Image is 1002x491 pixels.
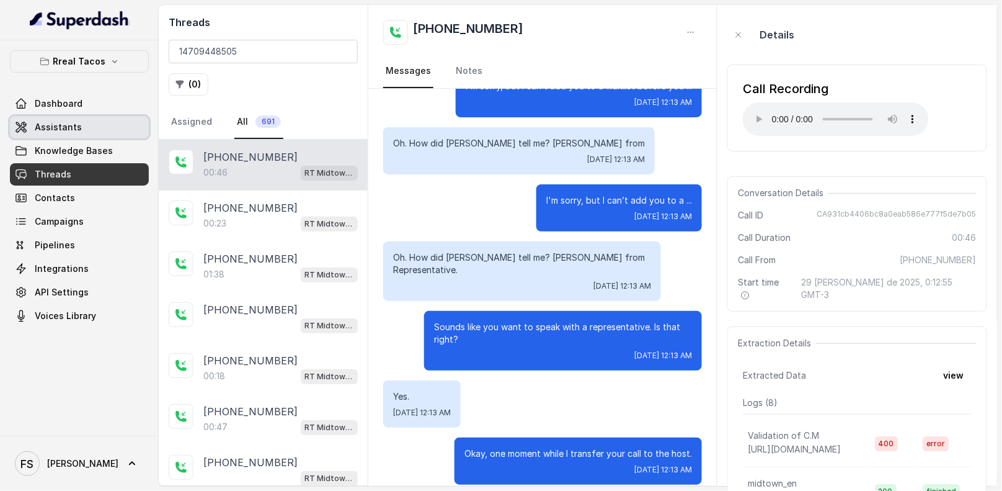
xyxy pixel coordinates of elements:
a: Assigned [169,106,215,139]
span: Call ID [738,209,763,222]
span: [URL][DOMAIN_NAME] [748,444,841,454]
p: [PHONE_NUMBER] [203,150,298,164]
span: [DATE] 12:13 AM [587,155,645,164]
span: 00:46 [952,232,977,244]
p: [PHONE_NUMBER] [203,302,298,317]
span: Knowledge Bases [35,145,113,157]
a: Dashboard [10,92,149,115]
span: Call From [738,254,776,266]
p: RT Midtown / EN [304,472,354,485]
span: 29 [PERSON_NAME] de 2025, 0:12:55 GMT-3 [802,276,977,301]
a: Threads [10,163,149,186]
h2: [PHONE_NUMBER] [413,20,523,45]
span: Pipelines [35,239,75,251]
span: Campaigns [35,215,84,228]
span: [PERSON_NAME] [47,457,118,470]
p: 00:46 [203,166,228,179]
span: Voices Library [35,310,96,322]
span: CA931cb4406bc8a0eab586e777f5de7b05 [817,209,977,222]
a: Campaigns [10,210,149,233]
p: [PHONE_NUMBER] [203,455,298,470]
nav: Tabs [383,55,702,88]
p: 00:23 [203,217,226,230]
p: [PHONE_NUMBER] [203,353,298,368]
button: Rreal Tacos [10,50,149,73]
p: RT Midtown / EN [304,320,354,332]
p: Oh. How did [PERSON_NAME] tell me? [PERSON_NAME] from Representative. [393,251,651,276]
img: light.svg [30,10,130,30]
p: 01:38 [203,268,224,281]
p: Logs ( 8 ) [743,397,972,409]
h2: Threads [169,15,358,30]
button: (0) [169,73,208,96]
p: RT Midtown / EN [304,269,354,281]
p: midtown_en [748,477,797,490]
span: error [923,436,949,451]
span: Assistants [35,121,82,133]
a: API Settings [10,281,149,304]
p: [PHONE_NUMBER] [203,251,298,266]
a: Messages [383,55,433,88]
p: RT Midtown / EN [304,167,354,179]
p: RT Midtown / EN [304,218,354,230]
div: Call Recording [743,80,929,97]
p: RT Midtown / EN [304,371,354,383]
span: Dashboard [35,97,82,110]
span: 400 [875,436,898,451]
p: Yes. [393,390,451,403]
input: Search by Call ID or Phone Number [169,40,358,63]
a: Pipelines [10,234,149,256]
a: Notes [453,55,485,88]
p: 00:18 [203,370,225,382]
a: All691 [234,106,283,139]
p: RT Midtown / EN [304,421,354,434]
a: Integrations [10,258,149,280]
a: Contacts [10,187,149,209]
p: [PHONE_NUMBER] [203,404,298,419]
span: [DATE] 12:13 AM [593,281,651,291]
audio: Your browser does not support the audio element. [743,102,929,136]
a: Voices Library [10,305,149,327]
span: Contacts [35,192,75,204]
span: 691 [255,115,281,128]
a: Knowledge Bases [10,140,149,162]
a: [PERSON_NAME] [10,446,149,481]
span: Extraction Details [738,337,816,349]
p: I'm sorry, but I can’t add you to a ... [546,194,692,207]
text: FS [21,457,34,471]
span: API Settings [35,286,89,299]
span: Conversation Details [738,187,828,199]
span: [DATE] 12:13 AM [634,351,692,361]
span: [DATE] 12:13 AM [634,97,692,107]
button: view [936,364,972,387]
p: Validation of C.M [748,430,819,442]
p: [PHONE_NUMBER] [203,200,298,215]
a: Assistants [10,116,149,138]
span: [DATE] 12:13 AM [634,465,692,475]
span: Call Duration [738,232,791,244]
span: [DATE] 12:13 AM [634,212,692,222]
span: [PHONE_NUMBER] [900,254,977,266]
span: Extracted Data [743,369,806,382]
p: Okay, one moment while I transfer your call to the host. [464,448,692,460]
p: Sounds like you want to speak with a representative. Is that right? [434,321,692,346]
span: Start time [738,276,792,301]
nav: Tabs [169,106,358,139]
p: Oh. How did [PERSON_NAME] tell me? [PERSON_NAME] from [393,137,645,150]
span: Threads [35,168,71,181]
span: [DATE] 12:13 AM [393,408,451,418]
p: Details [760,27,794,42]
p: 00:47 [203,421,228,433]
p: Rreal Tacos [53,54,106,69]
span: Integrations [35,263,89,275]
